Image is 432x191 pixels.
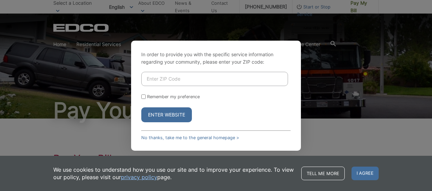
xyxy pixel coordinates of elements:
[141,51,291,66] p: In order to provide you with the specific service information regarding your community, please en...
[141,135,239,140] a: No thanks, take me to the general homepage >
[352,167,379,180] span: I agree
[141,72,288,86] input: Enter ZIP Code
[141,107,192,122] button: Enter Website
[147,94,200,99] label: Remember my preference
[53,166,294,181] p: We use cookies to understand how you use our site and to improve your experience. To view our pol...
[121,173,157,181] a: privacy policy
[301,167,345,180] a: Tell me more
